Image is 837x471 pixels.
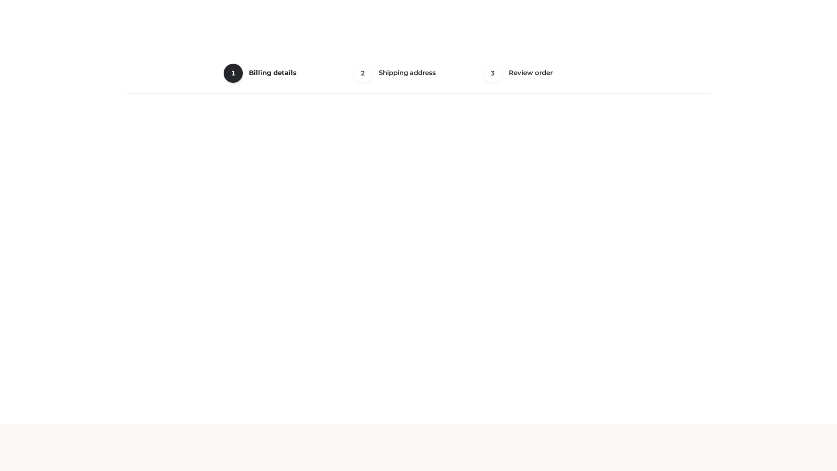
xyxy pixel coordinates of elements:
span: 1 [224,64,243,83]
span: 2 [354,64,373,83]
span: Billing details [249,68,296,77]
span: 3 [483,64,503,83]
span: Shipping address [379,68,436,77]
span: Review order [509,68,553,77]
